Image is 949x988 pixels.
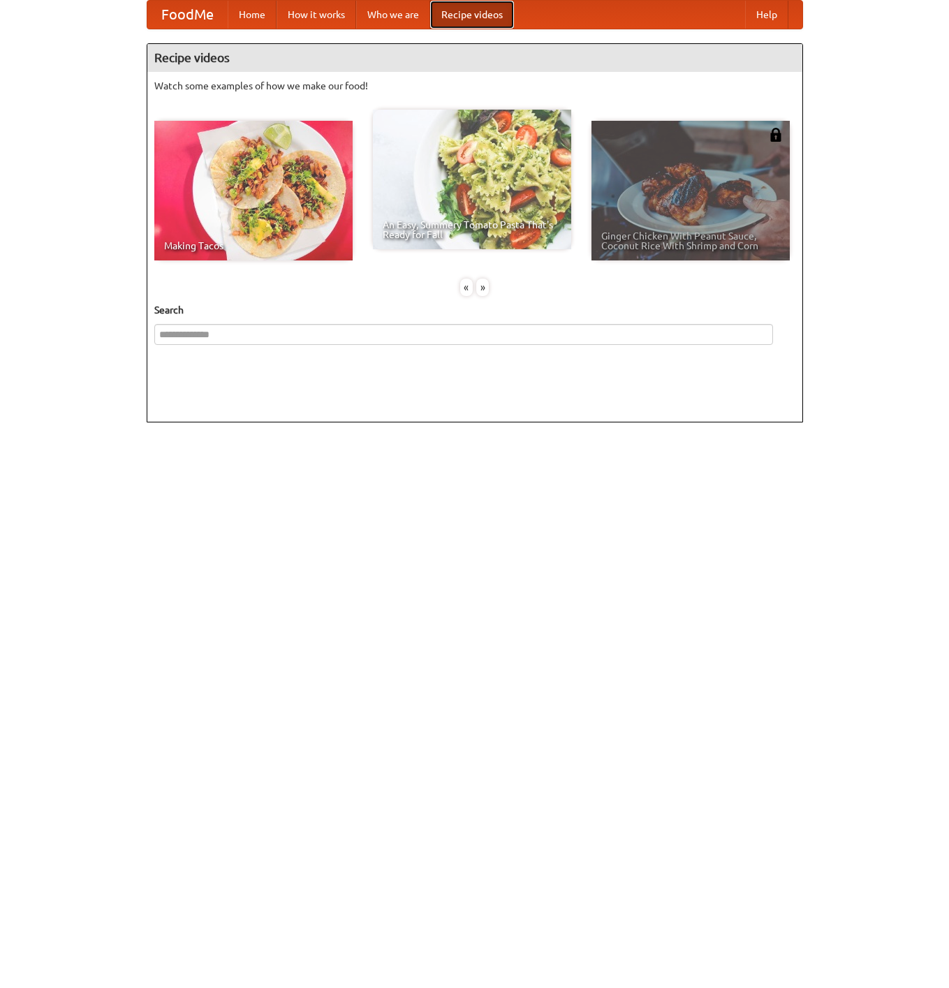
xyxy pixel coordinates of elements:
a: Who we are [356,1,430,29]
a: Help [745,1,788,29]
a: How it works [277,1,356,29]
span: Making Tacos [164,241,343,251]
div: » [476,279,489,296]
h5: Search [154,303,795,317]
a: Home [228,1,277,29]
div: « [460,279,473,296]
a: Making Tacos [154,121,353,260]
h4: Recipe videos [147,44,802,72]
a: An Easy, Summery Tomato Pasta That's Ready for Fall [373,110,571,249]
p: Watch some examples of how we make our food! [154,79,795,93]
a: Recipe videos [430,1,514,29]
a: FoodMe [147,1,228,29]
span: An Easy, Summery Tomato Pasta That's Ready for Fall [383,220,561,239]
img: 483408.png [769,128,783,142]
